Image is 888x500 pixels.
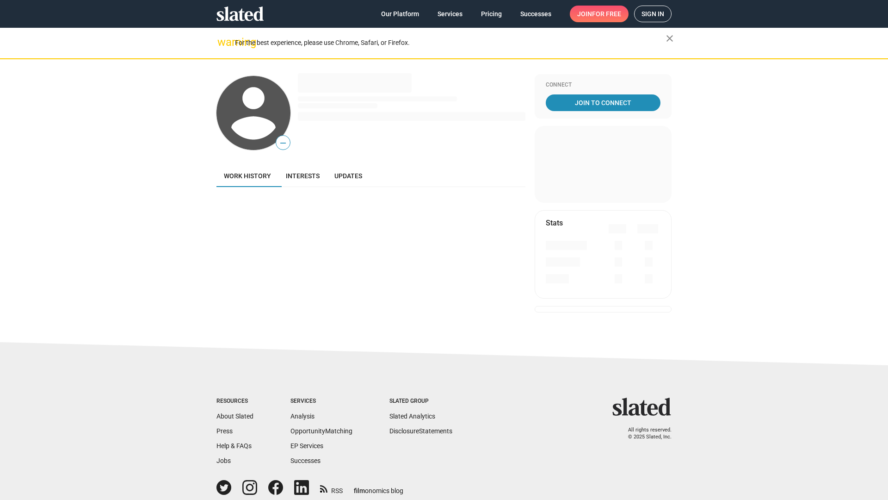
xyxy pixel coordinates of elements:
a: Slated Analytics [389,412,435,420]
a: Successes [513,6,559,22]
span: for free [592,6,621,22]
a: OpportunityMatching [290,427,352,435]
a: Pricing [474,6,509,22]
a: About Slated [216,412,253,420]
div: Connect [546,81,660,89]
a: Analysis [290,412,314,420]
p: All rights reserved. © 2025 Slated, Inc. [618,427,672,440]
span: Sign in [641,6,664,22]
a: Join To Connect [546,94,660,111]
span: Successes [520,6,551,22]
span: Join [577,6,621,22]
span: Services [438,6,462,22]
a: Services [430,6,470,22]
span: Interests [286,172,320,180]
span: Our Platform [381,6,419,22]
a: Joinfor free [570,6,629,22]
a: Jobs [216,457,231,464]
a: Work history [216,165,278,187]
a: DisclosureStatements [389,427,452,435]
div: Slated Group [389,398,452,405]
span: Join To Connect [548,94,659,111]
a: Sign in [634,6,672,22]
a: Help & FAQs [216,442,252,450]
a: Our Platform [374,6,426,22]
a: filmonomics blog [354,479,403,495]
a: Updates [327,165,370,187]
mat-card-title: Stats [546,218,563,228]
span: Updates [334,172,362,180]
a: Successes [290,457,321,464]
mat-icon: warning [217,37,228,48]
div: Services [290,398,352,405]
span: — [276,137,290,149]
span: Pricing [481,6,502,22]
a: Press [216,427,233,435]
mat-icon: close [664,33,675,44]
a: Interests [278,165,327,187]
a: RSS [320,481,343,495]
div: For the best experience, please use Chrome, Safari, or Firefox. [235,37,666,49]
a: EP Services [290,442,323,450]
span: Work history [224,172,271,180]
div: Resources [216,398,253,405]
span: film [354,487,365,494]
